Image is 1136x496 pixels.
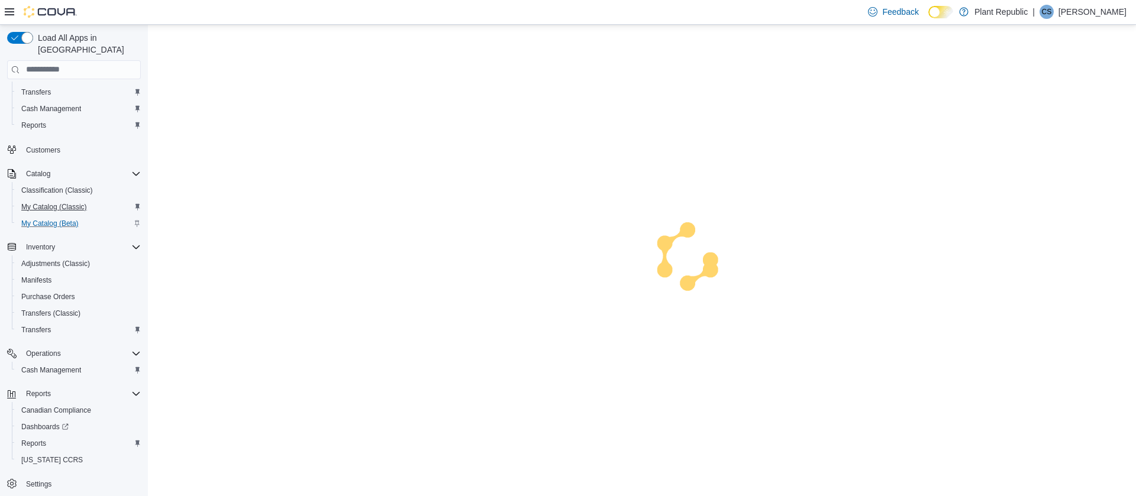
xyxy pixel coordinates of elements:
[17,403,96,417] a: Canadian Compliance
[21,455,83,465] span: [US_STATE] CCRS
[17,257,141,271] span: Adjustments (Classic)
[33,32,141,56] span: Load All Apps in [GEOGRAPHIC_DATA]
[17,183,98,197] a: Classification (Classic)
[21,121,46,130] span: Reports
[17,290,141,304] span: Purchase Orders
[24,6,77,18] img: Cova
[17,257,95,271] a: Adjustments (Classic)
[17,453,141,467] span: Washington CCRS
[17,363,86,377] a: Cash Management
[26,479,51,489] span: Settings
[21,477,56,491] a: Settings
[21,202,87,212] span: My Catalog (Classic)
[2,141,146,158] button: Customers
[12,215,146,232] button: My Catalog (Beta)
[12,182,146,199] button: Classification (Classic)
[928,6,953,18] input: Dark Mode
[21,219,79,228] span: My Catalog (Beta)
[21,87,51,97] span: Transfers
[21,142,141,157] span: Customers
[21,439,46,448] span: Reports
[21,422,69,432] span: Dashboards
[17,118,51,132] a: Reports
[882,6,918,18] span: Feedback
[17,200,92,214] a: My Catalog (Classic)
[26,169,50,179] span: Catalog
[2,239,146,255] button: Inventory
[21,309,80,318] span: Transfers (Classic)
[12,199,146,215] button: My Catalog (Classic)
[17,85,141,99] span: Transfers
[21,275,51,285] span: Manifests
[17,118,141,132] span: Reports
[17,420,73,434] a: Dashboards
[21,167,141,181] span: Catalog
[17,216,83,231] a: My Catalog (Beta)
[12,402,146,419] button: Canadian Compliance
[17,200,141,214] span: My Catalog (Classic)
[17,323,141,337] span: Transfers
[17,273,141,287] span: Manifests
[12,101,146,117] button: Cash Management
[928,18,929,19] span: Dark Mode
[17,102,86,116] a: Cash Management
[12,288,146,305] button: Purchase Orders
[26,242,55,252] span: Inventory
[21,186,93,195] span: Classification (Classic)
[21,387,56,401] button: Reports
[21,365,81,375] span: Cash Management
[21,406,91,415] span: Canadian Compliance
[21,476,141,491] span: Settings
[17,436,141,450] span: Reports
[26,145,60,155] span: Customers
[21,346,141,361] span: Operations
[2,475,146,492] button: Settings
[2,166,146,182] button: Catalog
[17,453,88,467] a: [US_STATE] CCRS
[21,346,66,361] button: Operations
[17,436,51,450] a: Reports
[12,117,146,134] button: Reports
[2,385,146,402] button: Reports
[1040,5,1054,19] div: Colin Smith
[642,213,731,302] img: cova-loader
[21,292,75,302] span: Purchase Orders
[17,85,56,99] a: Transfers
[12,305,146,322] button: Transfers (Classic)
[21,259,90,268] span: Adjustments (Classic)
[17,102,141,116] span: Cash Management
[974,5,1028,19] p: Plant Republic
[21,325,51,335] span: Transfers
[17,306,85,320] a: Transfers (Classic)
[26,349,61,358] span: Operations
[21,167,55,181] button: Catalog
[12,452,146,468] button: [US_STATE] CCRS
[12,362,146,378] button: Cash Management
[17,306,141,320] span: Transfers (Classic)
[26,389,51,398] span: Reports
[17,403,141,417] span: Canadian Compliance
[12,322,146,338] button: Transfers
[21,104,81,114] span: Cash Management
[2,345,146,362] button: Operations
[12,435,146,452] button: Reports
[1058,5,1127,19] p: [PERSON_NAME]
[17,323,56,337] a: Transfers
[21,240,60,254] button: Inventory
[1042,5,1052,19] span: CS
[17,273,56,287] a: Manifests
[17,290,80,304] a: Purchase Orders
[21,240,141,254] span: Inventory
[12,255,146,272] button: Adjustments (Classic)
[12,419,146,435] a: Dashboards
[17,363,141,377] span: Cash Management
[12,84,146,101] button: Transfers
[17,420,141,434] span: Dashboards
[17,183,141,197] span: Classification (Classic)
[21,143,65,157] a: Customers
[21,387,141,401] span: Reports
[1032,5,1035,19] p: |
[17,216,141,231] span: My Catalog (Beta)
[12,272,146,288] button: Manifests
